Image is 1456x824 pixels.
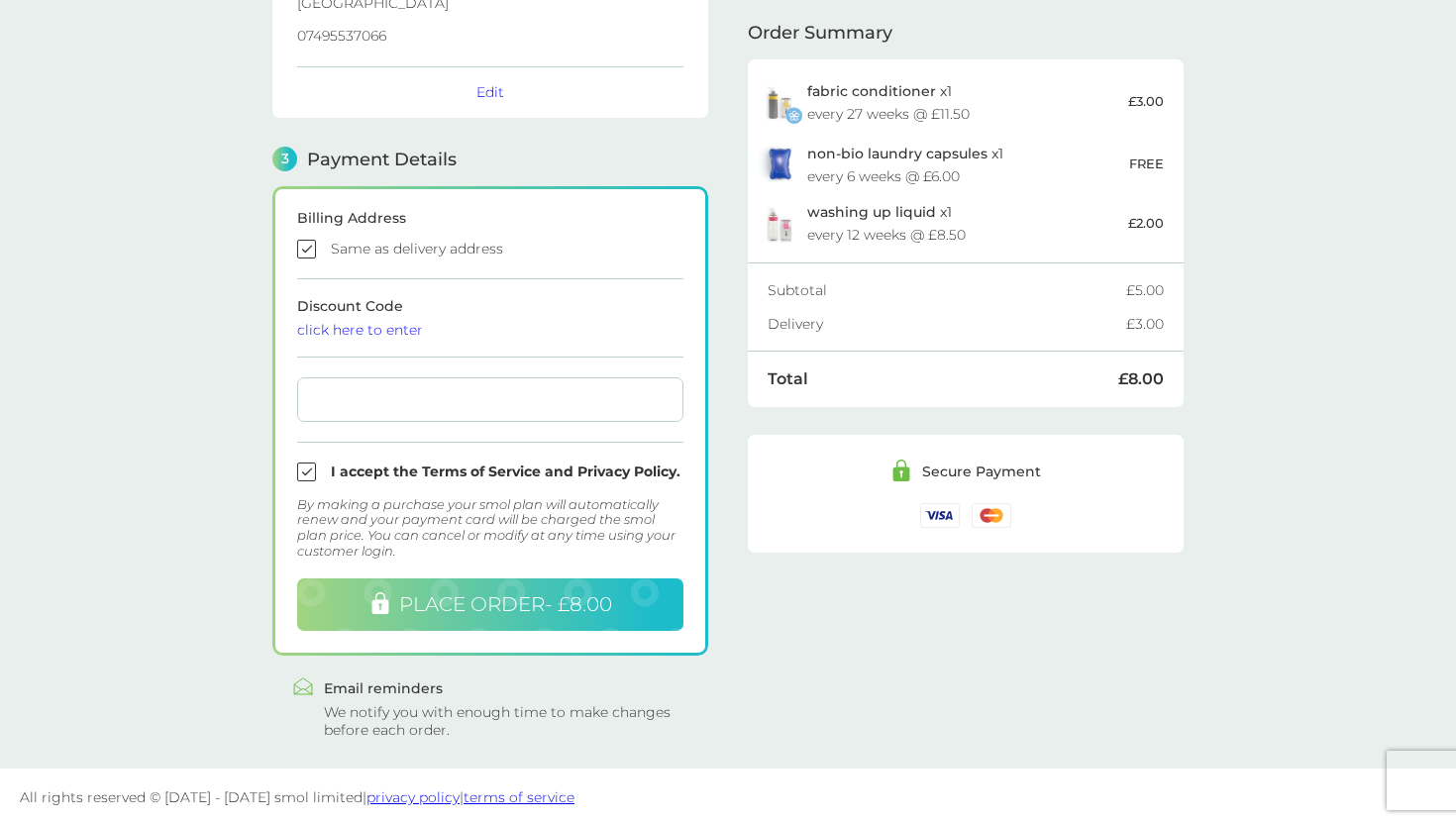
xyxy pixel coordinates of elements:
[272,147,297,171] span: 3
[464,788,574,806] a: terms of service
[807,107,970,121] div: every 27 weeks @ £11.50
[366,788,460,806] a: privacy policy
[297,323,683,337] div: click here to enter
[1129,154,1164,174] p: FREE
[324,703,688,739] div: We notify you with enough time to make changes before each order.
[807,228,966,242] div: every 12 weeks @ £8.50
[768,371,1118,387] div: Total
[1128,213,1164,234] p: £2.00
[807,82,936,100] span: fabric conditioner
[297,211,683,225] div: Billing Address
[307,151,457,168] span: Payment Details
[1118,371,1164,387] div: £8.00
[297,578,683,631] button: PLACE ORDER- £8.00
[807,83,952,99] p: x 1
[768,317,1126,331] div: Delivery
[768,283,1126,297] div: Subtotal
[305,391,676,408] iframe: Secure card payment input frame
[807,203,936,221] span: washing up liquid
[807,146,1003,161] p: x 1
[1126,283,1164,297] div: £5.00
[297,497,683,559] div: By making a purchase your smol plan will automatically renew and your payment card will be charge...
[972,503,1011,528] img: /assets/icons/cards/mastercard.svg
[297,297,683,337] span: Discount Code
[324,681,688,695] div: Email reminders
[807,204,952,220] p: x 1
[920,503,960,528] img: /assets/icons/cards/visa.svg
[922,464,1041,478] div: Secure Payment
[476,83,504,101] button: Edit
[807,145,988,162] span: non-bio laundry capsules
[807,169,960,183] div: every 6 weeks @ £6.00
[1126,317,1164,331] div: £3.00
[748,24,892,42] span: Order Summary
[297,29,683,43] p: 07495537066
[399,592,612,616] span: PLACE ORDER - £8.00
[1128,91,1164,112] p: £3.00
